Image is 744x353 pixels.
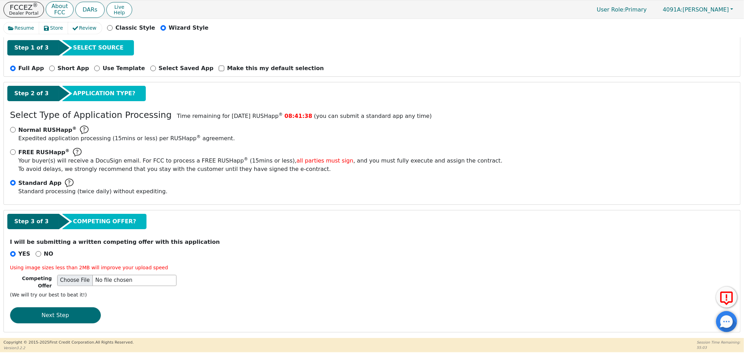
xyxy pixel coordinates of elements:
[244,157,248,162] sup: ®
[79,24,97,32] span: Review
[18,64,44,73] p: Full App
[590,3,654,16] p: Primary
[39,22,68,34] button: Store
[697,340,741,345] p: Session Time Remaining:
[103,64,145,73] p: Use Template
[10,291,734,299] p: (We will try our best to beat it!)
[73,44,123,52] span: SELECT SOURCE
[14,217,48,226] span: Step 3 of 3
[3,345,134,351] p: Version 3.2.2
[3,2,44,17] button: FCCEZ®Dealer Portal
[80,126,89,134] img: Help Bubble
[51,10,68,15] p: FCC
[18,250,30,258] p: YES
[46,1,73,18] button: AboutFCC
[590,3,654,16] a: User Role:Primary
[159,64,213,73] p: Select Saved App
[14,44,48,52] span: Step 1 of 3
[106,2,132,17] button: LiveHelp
[697,345,741,350] p: 55:03
[58,64,89,73] p: Short App
[10,110,172,120] h3: Select Type of Application Processing
[296,157,353,164] span: all parties must sign
[10,307,101,323] button: Next Step
[73,89,135,98] span: APPLICATION TYPE?
[50,24,63,32] span: Store
[9,4,38,11] p: FCCEZ
[18,157,503,164] span: Your buyer(s) will receive a DocuSign email. For FCC to process a FREE RUSHapp ( 15 mins or less)...
[285,113,313,119] span: 08:41:38
[3,340,134,346] p: Copyright © 2015- 2025 First Credit Corporation.
[14,89,48,98] span: Step 2 of 3
[18,149,70,156] span: FREE RUSHapp
[3,22,39,34] button: Resume
[169,24,209,32] p: Wizard Style
[65,179,74,187] img: Help Bubble
[114,4,125,10] span: Live
[73,217,136,226] span: COMPETING OFFER?
[663,6,683,13] span: 4091A:
[716,287,737,308] button: Report Error to FCC
[196,134,201,139] sup: ®
[227,64,324,73] p: Make this my default selection
[68,22,102,34] button: Review
[114,10,125,15] span: Help
[655,4,741,15] button: 4091A:[PERSON_NAME]
[177,113,283,119] span: Time remaining for [DATE] RUSHapp
[10,275,52,290] p: Competing Offer
[10,264,734,271] p: Using image sizes less than 2MB will improve your upload speed
[10,238,734,246] p: I will be submitting a written competing offer with this application
[663,6,729,13] span: [PERSON_NAME]
[18,157,503,173] span: To avoid delays, we strongly recommend that you stay with the customer until they have signed the...
[314,113,432,119] span: (you can submit a standard app any time)
[115,24,155,32] p: Classic Style
[15,24,34,32] span: Resume
[65,148,69,153] sup: ®
[279,112,283,117] sup: ®
[73,148,82,157] img: Help Bubble
[18,188,168,195] span: Standard processing (twice daily) without expediting.
[9,11,38,15] p: Dealer Portal
[51,3,68,9] p: About
[18,135,235,142] span: Expedited application processing ( 15 mins or less) per RUSHapp agreement.
[33,2,38,8] sup: ®
[72,126,76,131] sup: ®
[597,6,625,13] span: User Role :
[75,2,105,18] button: DARs
[95,340,134,345] span: All Rights Reserved.
[18,127,77,133] span: Normal RUSHapp
[18,179,62,187] span: Standard App
[44,250,53,258] p: NO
